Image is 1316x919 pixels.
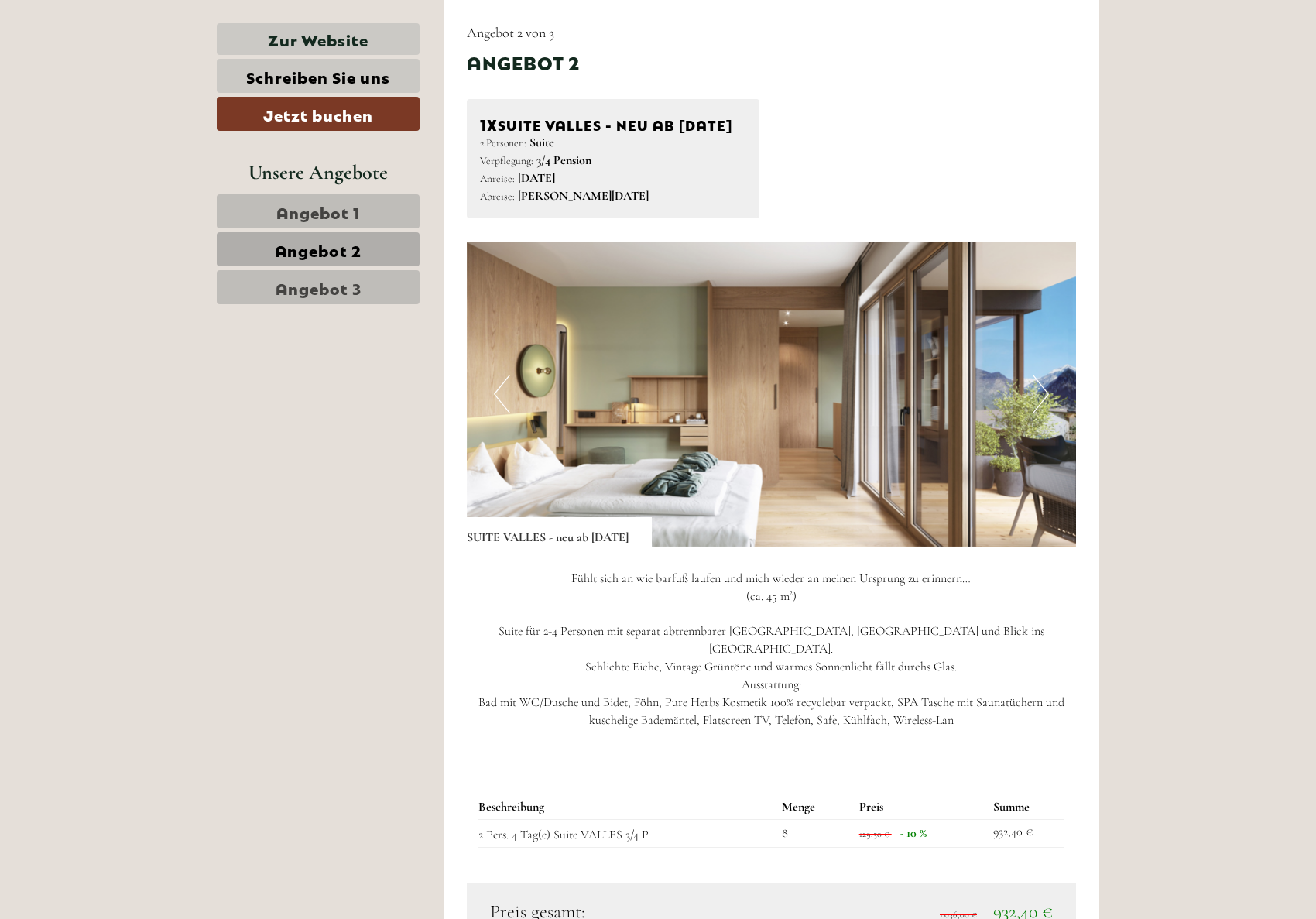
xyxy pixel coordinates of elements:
div: SUITE VALLES - neu ab [DATE] [480,112,747,135]
b: Suite [529,135,554,150]
button: Senden [502,401,610,435]
div: SUITE VALLES - neu ab [DATE] [467,517,652,547]
span: Angebot 1 [276,201,360,222]
b: 3/4 Pension [536,153,591,168]
span: Angebot 2 von 3 [467,24,554,41]
a: Zur Website [217,23,420,55]
th: Summe [987,795,1064,819]
img: image [467,242,1077,547]
th: Menge [776,795,853,819]
b: [PERSON_NAME][DATE] [518,188,649,204]
button: Previous [494,375,510,413]
span: 129,50 € [859,828,889,839]
th: Beschreibung [478,795,776,819]
div: Sie [390,45,587,57]
small: Anreise: [480,172,515,185]
small: Verpflegung: [480,154,533,167]
div: Unsere Angebote [217,158,420,187]
div: Angebot 2 [467,49,580,75]
td: 932,40 € [987,820,1064,848]
a: Schreiben Sie uns [217,59,420,93]
button: Next [1033,375,1049,413]
span: - 10 % [900,825,927,841]
div: Montag [269,12,341,38]
div: Guten Tag, wie können wir Ihnen helfen? [382,42,598,89]
span: Angebot 3 [276,276,362,298]
b: [DATE] [518,170,555,186]
td: 2 Pers. 4 Tag(e) Suite VALLES 3/4 P [478,820,776,848]
small: Abreise: [480,190,515,203]
small: 2 Personen: [480,136,526,149]
th: Preis [853,795,988,819]
p: Fühlt sich an wie barfuß laufen und mich wieder an meinen Ursprung zu erinnern… (ca. 45 m²) Suite... [467,570,1077,729]
span: Angebot 2 [275,238,362,260]
td: 8 [776,820,853,848]
b: 1x [480,112,498,134]
small: 14:00 [390,75,587,86]
a: Jetzt buchen [217,97,420,131]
